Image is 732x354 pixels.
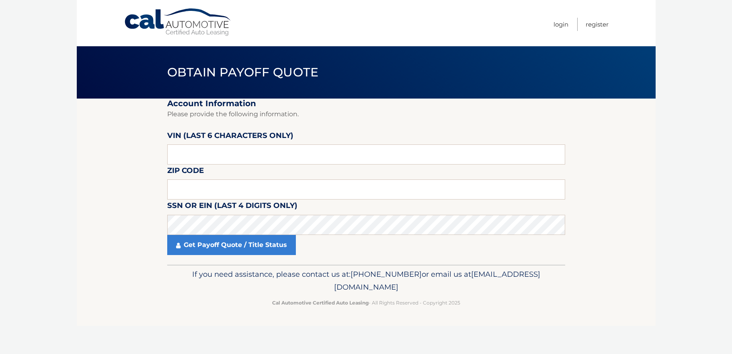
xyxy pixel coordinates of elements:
[167,99,565,109] h2: Account Information
[167,65,319,80] span: Obtain Payoff Quote
[167,109,565,120] p: Please provide the following information.
[351,270,422,279] span: [PHONE_NUMBER]
[272,300,369,306] strong: Cal Automotive Certified Auto Leasing
[167,200,297,214] label: SSN or EIN (last 4 digits only)
[124,8,232,37] a: Cal Automotive
[172,298,560,307] p: - All Rights Reserved - Copyright 2025
[167,235,296,255] a: Get Payoff Quote / Title Status
[167,130,293,144] label: VIN (last 6 characters only)
[167,165,204,179] label: Zip Code
[586,18,609,31] a: Register
[554,18,568,31] a: Login
[172,268,560,294] p: If you need assistance, please contact us at: or email us at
